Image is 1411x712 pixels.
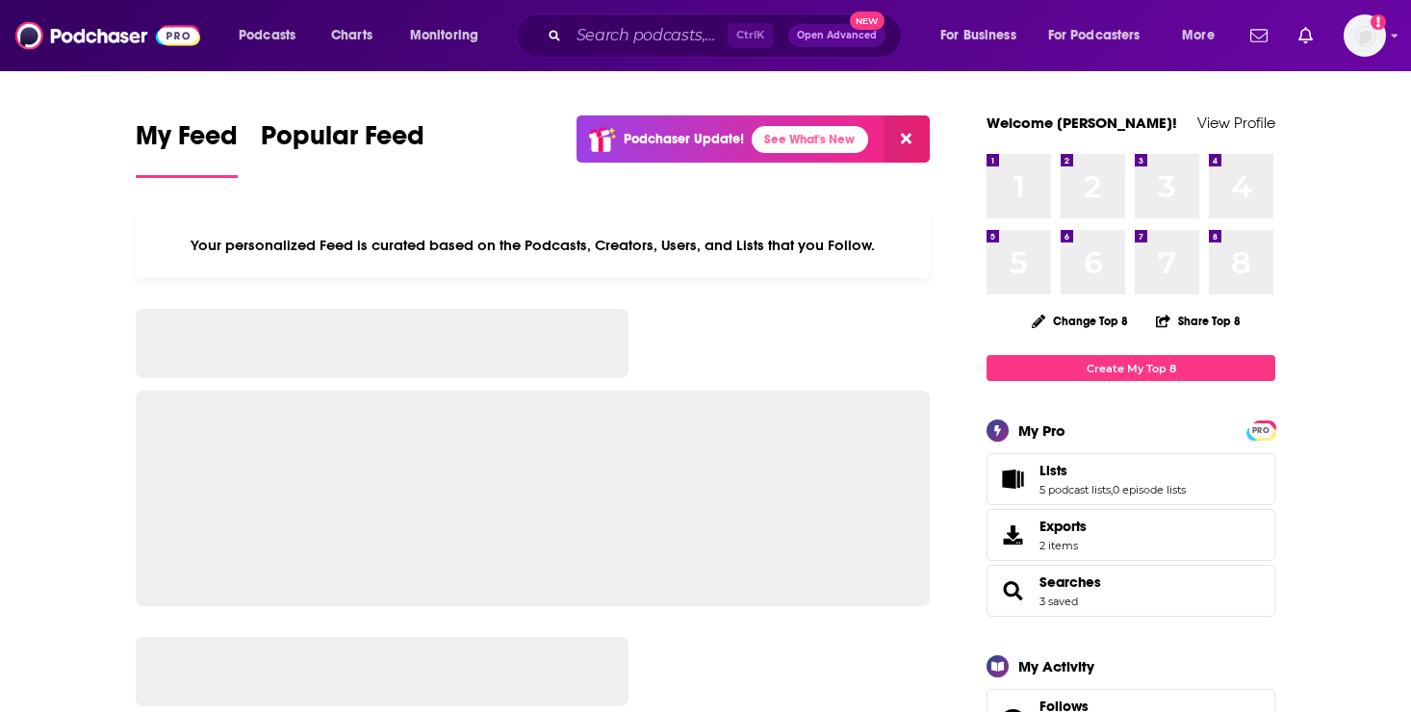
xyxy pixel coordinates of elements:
[1197,114,1275,132] a: View Profile
[927,20,1040,51] button: open menu
[319,20,384,51] a: Charts
[1243,19,1275,52] a: Show notifications dropdown
[261,119,424,164] span: Popular Feed
[1344,14,1386,57] button: Show profile menu
[1344,14,1386,57] span: Logged in as roneledotsonRAD
[1020,309,1140,333] button: Change Top 8
[1039,539,1087,552] span: 2 items
[850,12,885,30] span: New
[1039,595,1078,608] a: 3 saved
[987,565,1275,617] span: Searches
[397,20,503,51] button: open menu
[940,22,1016,49] span: For Business
[987,114,1177,132] a: Welcome [PERSON_NAME]!
[534,13,920,58] div: Search podcasts, credits, & more...
[987,355,1275,381] a: Create My Top 8
[136,119,238,178] a: My Feed
[1036,20,1168,51] button: open menu
[1039,462,1067,479] span: Lists
[136,119,238,164] span: My Feed
[136,213,930,278] div: Your personalized Feed is curated based on the Podcasts, Creators, Users, and Lists that you Follow.
[1168,20,1239,51] button: open menu
[624,131,744,147] p: Podchaser Update!
[1039,483,1111,496] a: 5 podcast lists
[788,24,885,47] button: Open AdvancedNew
[1111,483,1113,496] span: ,
[1291,19,1321,52] a: Show notifications dropdown
[569,20,728,51] input: Search podcasts, credits, & more...
[1371,14,1386,30] svg: Add a profile image
[15,17,200,54] img: Podchaser - Follow, Share and Rate Podcasts
[1048,22,1141,49] span: For Podcasters
[987,453,1275,505] span: Lists
[987,509,1275,561] a: Exports
[239,22,295,49] span: Podcasts
[1249,423,1272,438] span: PRO
[1039,573,1101,591] a: Searches
[728,23,773,48] span: Ctrl K
[1039,518,1087,535] span: Exports
[261,119,424,178] a: Popular Feed
[1113,483,1186,496] a: 0 episode lists
[993,466,1032,493] a: Lists
[331,22,372,49] span: Charts
[752,126,868,153] a: See What's New
[225,20,321,51] button: open menu
[1018,421,1065,440] div: My Pro
[1018,657,1094,675] div: My Activity
[993,577,1032,604] a: Searches
[1039,462,1186,479] a: Lists
[1182,22,1215,49] span: More
[1249,422,1272,437] a: PRO
[1344,14,1386,57] img: User Profile
[410,22,478,49] span: Monitoring
[1155,302,1242,340] button: Share Top 8
[993,521,1032,548] span: Exports
[797,31,877,40] span: Open Advanced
